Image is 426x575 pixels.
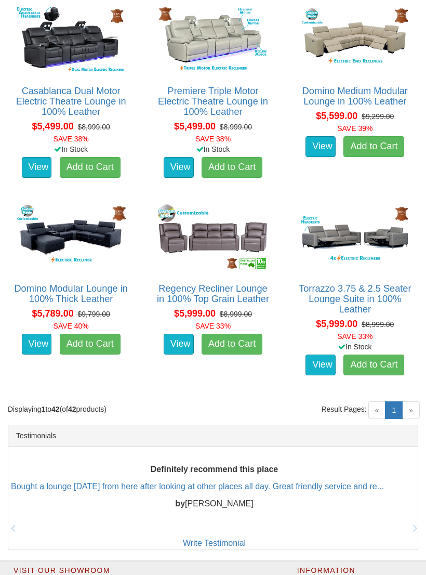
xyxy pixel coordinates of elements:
a: View [305,136,336,157]
font: SAVE 40% [54,322,89,330]
span: $5,789.00 [32,308,74,319]
a: Write Testimonial [183,539,246,547]
span: Result Pages: [321,404,366,414]
span: » [402,401,420,419]
div: In Stock [290,342,420,352]
a: Add to Cart [202,157,262,178]
img: Domino Medium Modular Lounge in 100% Leather [298,4,412,75]
del: $8,999.00 [220,123,252,131]
a: Domino Modular Lounge in 100% Thick Leather [14,283,127,304]
span: $5,999.00 [174,308,216,319]
a: Regency Recliner Lounge in 100% Top Grain Leather [157,283,269,304]
strong: 42 [68,405,76,413]
a: View [164,157,194,178]
div: In Stock [148,144,278,154]
img: Premiere Triple Motor Electric Theatre Lounge in 100% Leather [155,4,270,75]
img: Regency Recliner Lounge in 100% Top Grain Leather [155,202,270,273]
p: [PERSON_NAME] [11,498,418,510]
a: Add to Cart [343,355,404,375]
span: $5,499.00 [32,121,74,132]
div: In Stock [6,144,136,154]
a: 1 [385,401,403,419]
span: « [368,401,386,419]
font: SAVE 33% [337,332,372,341]
del: $9,799.00 [77,310,110,318]
img: Torrazzo 3.75 & 2.5 Seater Lounge Suite in 100% Leather [298,202,412,273]
span: $5,499.00 [174,121,216,132]
font: SAVE 39% [337,124,372,133]
div: Testimonials [8,425,418,447]
strong: 42 [51,405,60,413]
a: Bought a lounge [DATE] from here after looking at other places all day. Great friendly service an... [11,482,384,491]
img: Casablanca Dual Motor Electric Theatre Lounge in 100% Leather [14,4,128,75]
del: $8,999.00 [362,320,394,329]
a: Add to Cart [343,136,404,157]
a: Add to Cart [60,334,121,355]
font: SAVE 38% [195,135,231,143]
a: View [164,334,194,355]
b: by [175,499,185,508]
a: Casablanca Dual Motor Electric Theatre Lounge in 100% Leather [16,86,126,117]
font: SAVE 38% [54,135,89,143]
font: SAVE 33% [195,322,231,330]
img: Domino Modular Lounge in 100% Thick Leather [14,202,128,273]
del: $8,999.00 [77,123,110,131]
a: View [22,157,52,178]
a: Torrazzo 3.75 & 2.5 Seater Lounge Suite in 100% Leather [299,283,411,315]
del: $8,999.00 [220,310,252,318]
span: $5,599.00 [316,111,357,121]
a: Add to Cart [202,334,262,355]
del: $9,299.00 [362,112,394,121]
a: View [22,334,52,355]
a: Domino Medium Modular Lounge in 100% Leather [302,86,408,107]
span: $5,999.00 [316,319,357,329]
a: Add to Cart [60,157,121,178]
a: Premiere Triple Motor Electric Theatre Lounge in 100% Leather [158,86,268,117]
b: Definitely recommend this place [151,465,278,474]
a: View [305,355,336,375]
strong: 1 [42,405,46,413]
